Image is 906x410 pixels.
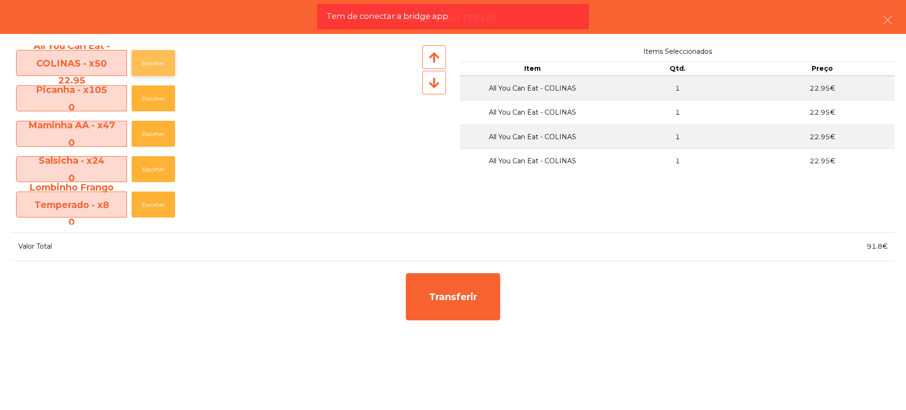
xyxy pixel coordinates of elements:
td: 22.95€ [750,76,895,100]
button: Escolher [132,85,175,111]
td: All You Can Eat - COLINAS [460,100,605,125]
div: 0 [17,134,126,151]
div: 0 [17,169,126,186]
span: Banana-frita - x13 [17,223,126,257]
span: Items Seleccionados [460,45,895,58]
button: Escolher [132,192,175,218]
span: Picanha - x105 [17,81,126,116]
td: 1 [605,76,750,100]
span: Salsicha - x24 [17,152,126,186]
span: Lombinho Frango Temperado - x8 [17,179,126,230]
div: 0 [17,99,126,116]
div: 0 [17,213,126,230]
td: 1 [605,149,750,173]
span: Valor Total [18,242,52,251]
td: 1 [605,100,750,125]
td: All You Can Eat - COLINAS [460,76,605,100]
th: Item [460,62,605,76]
td: All You Can Eat - COLINAS [460,125,605,149]
span: All You Can Eat - COLINAS - x50 [17,37,126,89]
button: Escolher [132,121,175,147]
button: Escolher [132,50,175,76]
span: Maminha AA - x47 [17,117,126,151]
td: 22.95€ [750,100,895,125]
button: Escolher [132,156,175,182]
th: Preço [750,62,895,76]
td: 22.95€ [750,149,895,173]
td: All You Can Eat - COLINAS [460,149,605,173]
div: 22.95 [17,72,126,89]
td: 22.95€ [750,125,895,149]
td: 1 [605,125,750,149]
span: 91.8€ [867,242,888,251]
div: Transferir [406,273,500,320]
th: Qtd. [605,62,750,76]
span: Tem de conectar a bridge app [327,10,448,22]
